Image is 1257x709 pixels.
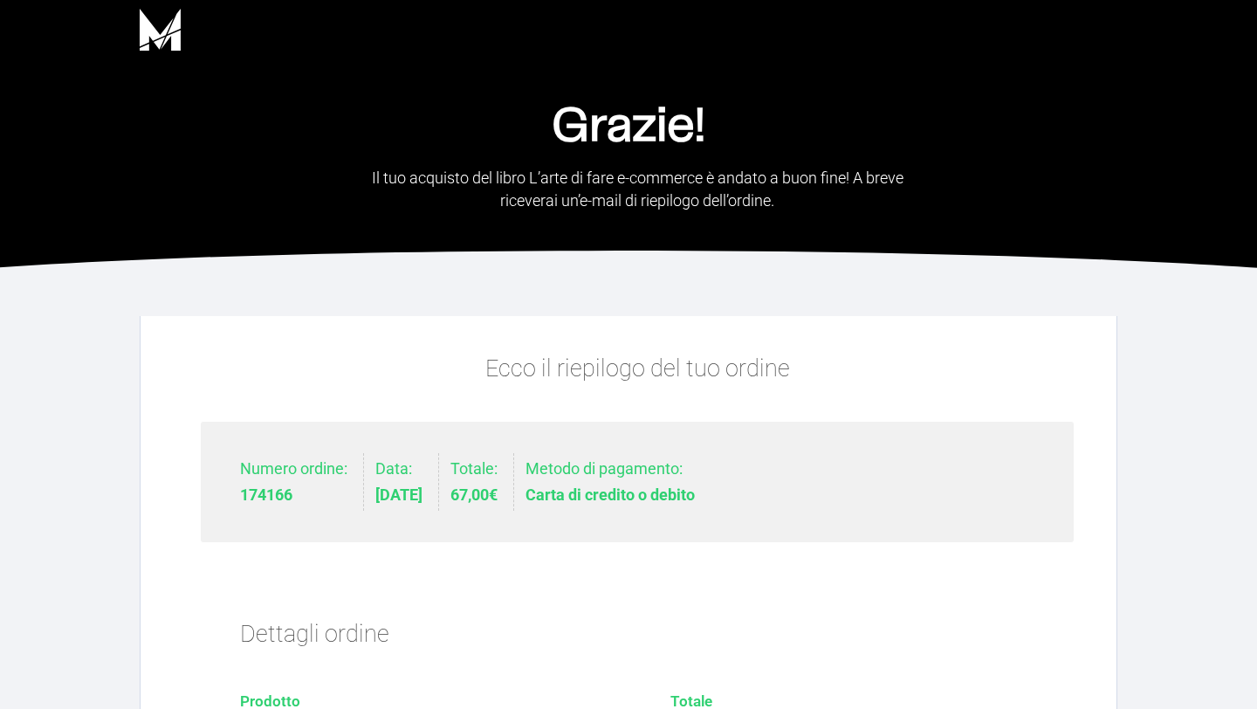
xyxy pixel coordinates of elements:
bdi: 67,00 [450,485,498,504]
li: Data: [375,453,439,512]
li: Totale: [450,453,514,512]
strong: Carta di credito o debito [525,487,695,503]
strong: [DATE] [375,487,422,503]
li: Metodo di pagamento: [525,453,695,512]
li: Numero ordine: [240,453,364,512]
h2: Dettagli ordine [240,597,1034,671]
p: Il tuo acquisto del libro L’arte di fare e-commerce è andato a buon fine! A breve riceverai un’e-... [358,167,917,210]
p: Ecco il riepilogo del tuo ordine [201,351,1074,387]
span: € [489,485,498,504]
strong: 174166 [240,487,347,503]
h2: Grazie! [314,103,943,151]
